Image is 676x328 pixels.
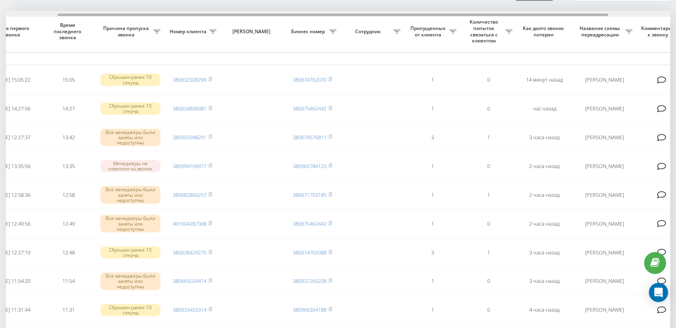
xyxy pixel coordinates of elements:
[173,306,206,313] a: 380633453314
[100,215,160,232] div: Все менеджеры были заняты или недоступны
[40,296,96,324] td: 11:31
[460,66,516,94] td: 0
[460,152,516,180] td: 0
[100,74,160,86] div: Сброшен ранее 10 секунд
[516,95,572,122] td: час назад
[100,186,160,204] div: Все менеджеры были заняты или недоступны
[516,210,572,237] td: 2 часа назад
[100,25,153,38] span: Причина пропуска звонка
[516,152,572,180] td: 2 часа назад
[404,296,460,324] td: 1
[40,124,96,151] td: 13:42
[173,191,206,198] a: 380682893257
[100,129,160,146] div: Все менеджеры были заняты или недоступны
[572,66,636,94] td: [PERSON_NAME]
[404,268,460,295] td: 1
[100,304,160,316] div: Сброшен ранее 10 секунд
[100,272,160,290] div: Все менеджеры были заняты или недоступны
[516,268,572,295] td: 3 часа назад
[173,105,206,112] a: 380634806081
[293,76,326,83] a: 380674762070
[40,210,96,237] td: 12:49
[576,25,625,38] span: Название схемы переадресации
[227,28,278,35] span: [PERSON_NAME]
[460,210,516,237] td: 0
[404,124,460,151] td: 3
[404,95,460,122] td: 1
[40,239,96,266] td: 12:48
[293,162,326,170] a: 380965784123
[293,249,326,256] a: 380674762088
[173,249,206,256] a: 380638429275
[293,191,326,198] a: 380671703185
[572,268,636,295] td: [PERSON_NAME]
[572,239,636,266] td: [PERSON_NAME]
[516,181,572,208] td: 2 часа назад
[40,181,96,208] td: 12:58
[100,102,160,114] div: Сброшен ранее 10 секунд
[460,296,516,324] td: 0
[173,220,206,227] a: 491604287368
[100,246,160,258] div: Сброшен ранее 10 секунд
[460,268,516,295] td: 0
[293,306,326,313] a: 380966304188
[649,283,668,302] div: Open Intercom Messenger
[572,124,636,151] td: [PERSON_NAME]
[40,66,96,94] td: 15:05
[464,19,505,44] span: Количество попыток связаться с клиентом
[404,152,460,180] td: 1
[100,160,160,172] div: Менеджеры не ответили на звонок
[460,124,516,151] td: 1
[173,134,206,141] a: 380955948291
[404,66,460,94] td: 1
[516,66,572,94] td: 14 минут назад
[47,22,90,41] span: Время последнего звонка
[173,277,206,284] a: 380665029414
[173,76,206,83] a: 380632308299
[516,296,572,324] td: 4 часа назад
[408,25,449,38] span: Пропущенных от клиента
[173,162,206,170] a: 380994109977
[460,181,516,208] td: 1
[572,181,636,208] td: [PERSON_NAME]
[40,95,96,122] td: 14:27
[293,220,326,227] a: 380675462442
[344,28,393,35] span: Сотрудник
[516,124,572,151] td: 3 часа назад
[572,152,636,180] td: [PERSON_NAME]
[293,277,326,284] a: 380931263208
[293,134,326,141] a: 380674576811
[516,239,572,266] td: 3 часа назад
[404,210,460,237] td: 1
[404,239,460,266] td: 3
[404,181,460,208] td: 1
[460,239,516,266] td: 1
[460,95,516,122] td: 0
[40,268,96,295] td: 11:54
[288,28,329,35] span: Бизнес номер
[40,152,96,180] td: 13:35
[572,210,636,237] td: [PERSON_NAME]
[572,296,636,324] td: [PERSON_NAME]
[293,105,326,112] a: 380675462442
[572,95,636,122] td: [PERSON_NAME]
[168,28,209,35] span: Номер клиента
[523,25,566,38] span: Как долго звонок потерян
